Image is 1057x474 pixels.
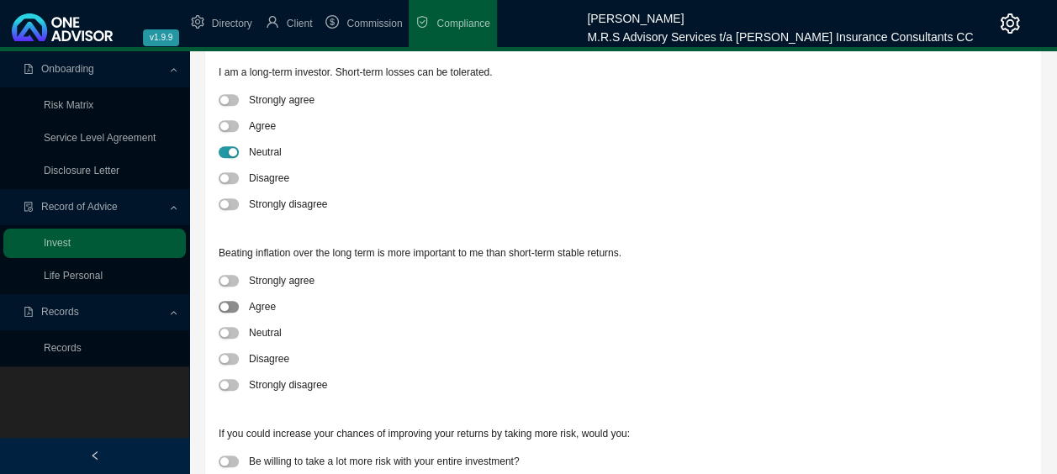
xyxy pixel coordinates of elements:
span: safety [415,15,429,29]
a: Service Level Agreement [44,132,156,144]
div: Neutral [249,324,282,341]
div: If you could increase your chances of improving your returns by taking more risk, would you: [219,425,1028,450]
span: file-pdf [24,64,34,74]
div: Be willing to take a lot more risk with your entire investment? [249,452,519,470]
a: Invest [44,237,71,249]
div: Neutral [249,143,282,161]
div: Beating inflation over the long term is more important to me than short-term stable returns. [219,245,1028,270]
div: I am a long-term investor. Short-term losses can be tolerated. [219,64,1028,89]
div: Disagree [249,169,289,187]
div: [PERSON_NAME] [587,4,973,23]
span: left [90,450,100,461]
a: Risk Matrix [44,99,93,111]
span: file-pdf [24,307,34,317]
div: Agree [249,117,276,134]
span: user [266,15,279,29]
img: 2df55531c6924b55f21c4cf5d4484680-logo-light.svg [12,13,113,41]
span: setting [1000,13,1020,34]
div: Strongly agree [249,91,314,108]
div: M.R.S Advisory Services t/a [PERSON_NAME] Insurance Consultants CC [587,23,973,41]
span: Record of Advice [41,201,118,213]
span: v1.9.9 [143,29,179,46]
div: Disagree [249,350,289,367]
a: Disclosure Letter [44,165,119,176]
span: Compliance [436,18,489,29]
a: Life Personal [44,270,103,282]
div: Strongly disagree [249,376,327,393]
a: Records [44,342,82,354]
span: Directory [212,18,252,29]
div: Strongly agree [249,271,314,289]
span: Records [41,306,79,318]
span: Onboarding [41,63,94,75]
span: Client [287,18,313,29]
span: file-done [24,202,34,212]
span: setting [191,15,204,29]
div: Agree [249,298,276,315]
div: Strongly disagree [249,195,327,213]
span: dollar [325,15,339,29]
span: Commission [346,18,402,29]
